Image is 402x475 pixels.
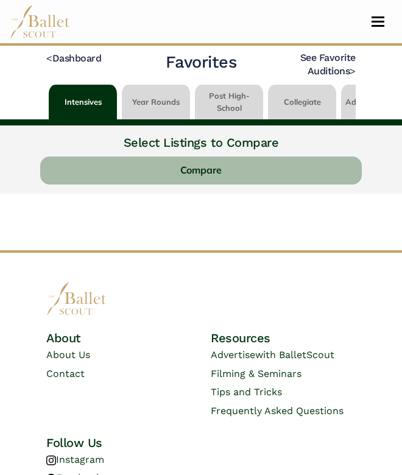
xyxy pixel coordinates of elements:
[211,368,301,379] a: Filming & Seminars
[255,349,334,361] span: with BalletScout
[364,16,392,27] button: Toggle navigation
[119,85,192,119] li: Year Rounds
[46,85,119,119] li: Intensives
[46,368,85,379] a: Contact
[300,52,356,77] a: See Favorite Auditions>
[46,330,191,346] h4: About
[350,65,356,77] code: >
[211,330,356,346] h4: Resources
[46,52,101,64] a: <Dashboard
[40,157,362,185] button: Compare
[46,435,191,451] h4: Follow Us
[46,456,56,465] img: instagram logo
[46,454,104,465] a: Instagram
[211,405,344,417] a: Frequently Asked Questions
[46,349,90,361] a: About Us
[46,52,52,64] code: <
[266,85,339,119] li: Collegiate
[192,85,266,119] li: Post High-School
[211,386,282,398] a: Tips and Tricks
[211,349,334,361] a: Advertisewith BalletScout
[166,52,237,73] h2: Favorites
[46,282,107,315] img: logo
